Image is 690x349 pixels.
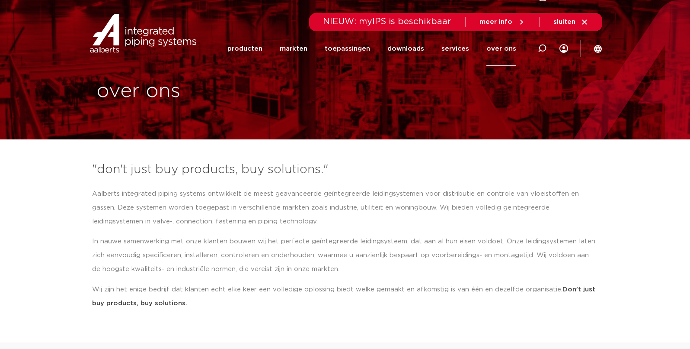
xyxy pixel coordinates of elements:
[553,19,575,25] span: sluiten
[325,31,370,66] a: toepassingen
[479,19,512,25] span: meer info
[553,18,588,26] a: sluiten
[227,31,262,66] a: producten
[441,31,469,66] a: services
[92,187,598,229] p: Aalberts integrated piping systems ontwikkelt de meest geavanceerde geïntegreerde leidingsystemen...
[92,283,598,310] p: Wij zijn het enige bedrijf dat klanten echt elke keer een volledige oplossing biedt welke gemaakt...
[227,31,516,66] nav: Menu
[387,31,424,66] a: downloads
[486,31,516,66] a: over ons
[479,18,525,26] a: meer info
[96,78,341,105] h1: over ons
[323,17,451,26] span: NIEUW: myIPS is beschikbaar
[92,161,598,178] h3: "don't just buy products, buy solutions."
[280,31,307,66] a: markten
[559,31,568,66] div: my IPS
[92,235,598,276] p: In nauwe samenwerking met onze klanten bouwen wij het perfecte geïntegreerde leidingsysteem, dat ...
[92,286,595,307] strong: Don’t just buy products, buy solutions.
